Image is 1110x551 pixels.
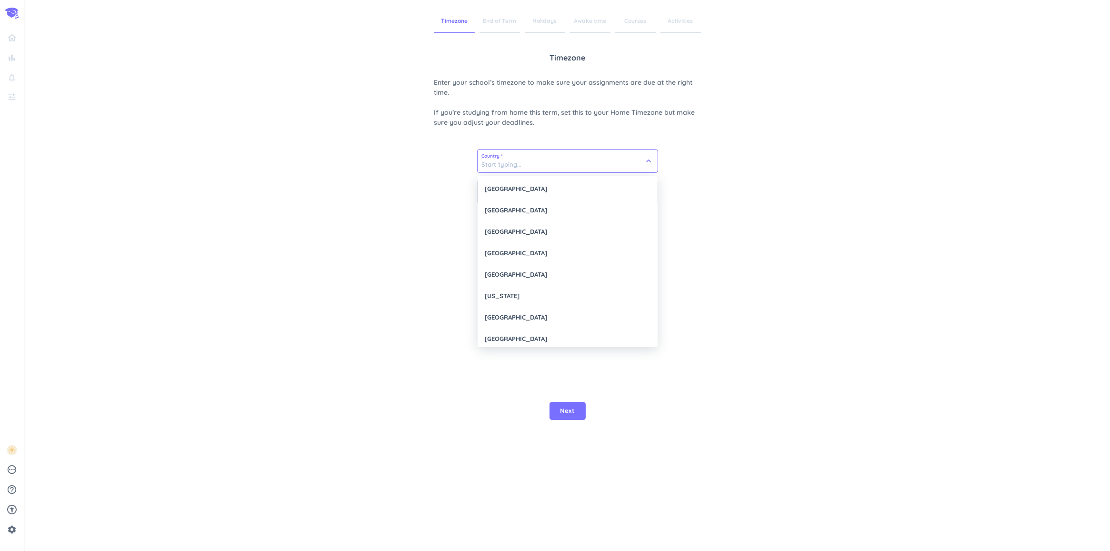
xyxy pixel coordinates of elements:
i: settings [7,525,17,534]
span: Activities [660,10,701,33]
span: Timezone [550,52,585,63]
div: [GEOGRAPHIC_DATA] [478,242,658,264]
div: [GEOGRAPHIC_DATA] [478,221,658,242]
i: keyboard_arrow_down [644,156,653,166]
button: Next [550,402,586,420]
div: [GEOGRAPHIC_DATA] [478,200,658,221]
div: [GEOGRAPHIC_DATA] [478,328,658,350]
div: [GEOGRAPHIC_DATA] [478,264,658,285]
input: Start typing... [478,150,658,172]
div: [GEOGRAPHIC_DATA] [478,307,658,328]
i: pending [7,464,17,475]
i: help_outline [7,484,17,495]
a: settings [4,522,20,537]
span: Awake time [570,10,610,33]
div: [US_STATE] [478,285,658,307]
span: Courses [615,10,656,33]
span: Enter your school’s timezone to make sure your assignments are due at the right time. If you’re s... [434,78,701,128]
span: Holidays [525,10,565,33]
span: End of Term [480,10,520,33]
span: Country * [482,154,653,159]
span: Next [560,406,575,416]
div: [GEOGRAPHIC_DATA] [478,178,658,200]
span: Timezone [434,10,475,33]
